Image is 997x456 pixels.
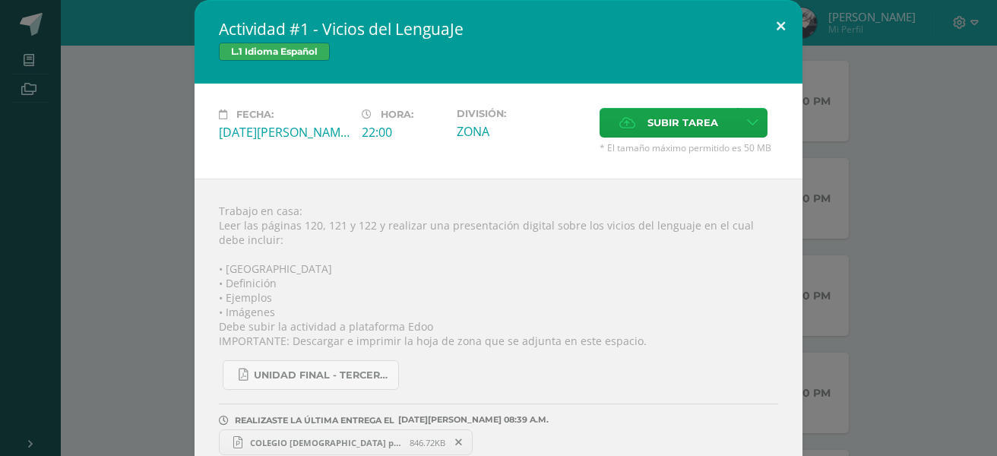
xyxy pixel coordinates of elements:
a: UNIDAD FINAL - TERCERO BASICO A-B-C.pdf [223,360,399,390]
div: 22:00 [362,124,445,141]
span: Fecha: [236,109,274,120]
span: 846.72KB [410,437,445,448]
span: * El tamaño máximo permitido es 50 MB [600,141,778,154]
span: L.1 Idioma Español [219,43,330,61]
span: REALIZASTE LA ÚLTIMA ENTREGA EL [235,415,394,426]
span: COLEGIO [DEMOGRAPHIC_DATA] pptx.pptx [242,437,410,448]
span: Remover entrega [446,434,472,451]
span: UNIDAD FINAL - TERCERO BASICO A-B-C.pdf [254,369,391,382]
div: ZONA [457,123,587,140]
a: COLEGIO [DEMOGRAPHIC_DATA] pptx.pptx 846.72KB [219,429,473,455]
span: [DATE][PERSON_NAME] 08:39 A.M. [394,420,549,420]
span: Subir tarea [647,109,718,137]
label: División: [457,108,587,119]
h2: Actividad #1 - Vicios del LenguaJe [219,18,778,40]
span: Hora: [381,109,413,120]
div: [DATE][PERSON_NAME] [219,124,350,141]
